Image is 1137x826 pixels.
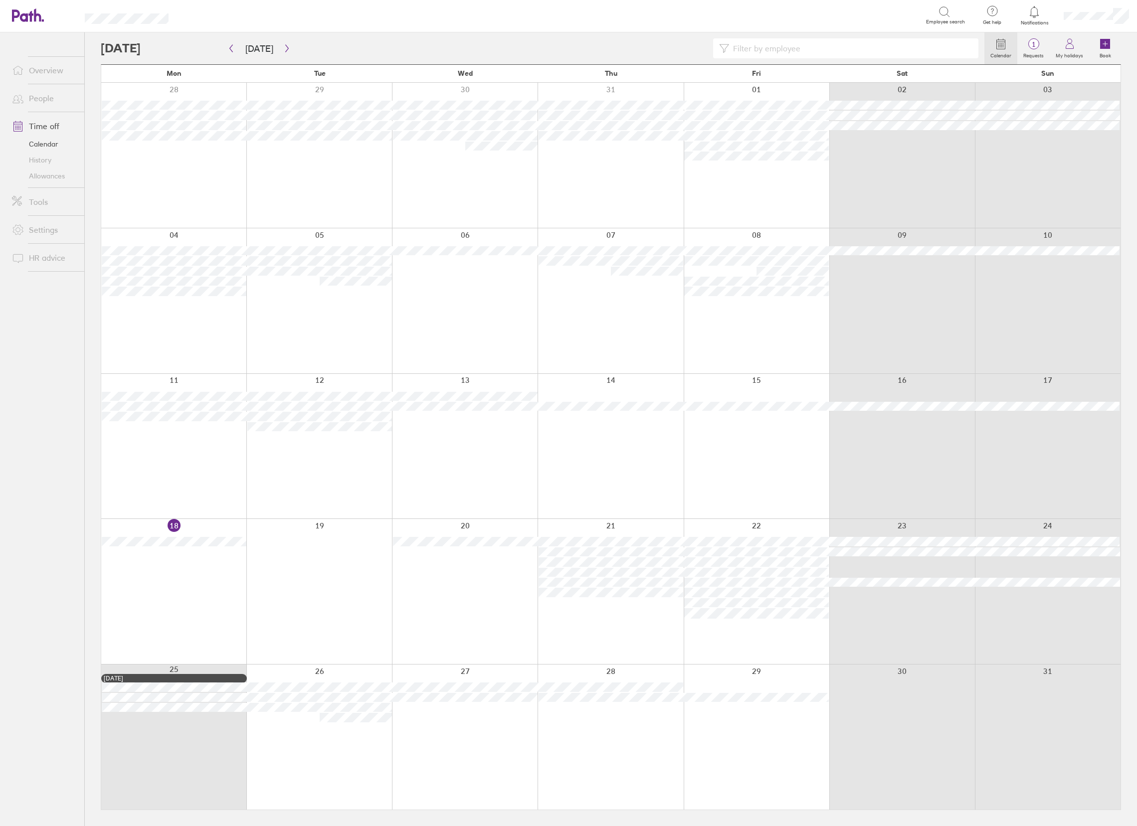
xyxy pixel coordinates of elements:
[1018,5,1051,26] a: Notifications
[4,116,84,136] a: Time off
[752,69,761,77] span: Fri
[926,19,965,25] span: Employee search
[1018,20,1051,26] span: Notifications
[1050,32,1089,64] a: My holidays
[984,50,1017,59] label: Calendar
[458,69,473,77] span: Wed
[4,168,84,184] a: Allowances
[104,675,244,682] div: [DATE]
[1017,32,1050,64] a: 1Requests
[1094,50,1117,59] label: Book
[167,69,182,77] span: Mon
[976,19,1008,25] span: Get help
[4,136,84,152] a: Calendar
[4,192,84,212] a: Tools
[195,10,221,19] div: Search
[314,69,326,77] span: Tue
[1050,50,1089,59] label: My holidays
[1017,40,1050,48] span: 1
[4,220,84,240] a: Settings
[897,69,908,77] span: Sat
[1017,50,1050,59] label: Requests
[4,152,84,168] a: History
[4,88,84,108] a: People
[1041,69,1054,77] span: Sun
[4,60,84,80] a: Overview
[1089,32,1121,64] a: Book
[729,39,972,58] input: Filter by employee
[605,69,617,77] span: Thu
[4,248,84,268] a: HR advice
[237,40,281,57] button: [DATE]
[984,32,1017,64] a: Calendar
